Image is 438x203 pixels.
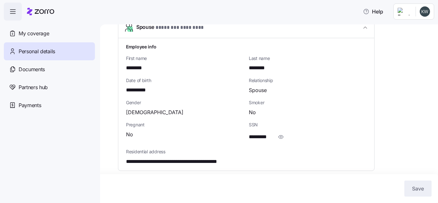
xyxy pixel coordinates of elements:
[126,131,133,139] span: No
[19,83,48,91] span: Partners hub
[126,122,244,128] span: Pregnant
[126,43,366,50] h1: Employee info
[126,55,244,62] span: First name
[126,148,366,155] span: Residential address
[4,60,95,78] a: Documents
[363,8,383,15] span: Help
[4,42,95,60] a: Personal details
[126,77,244,84] span: Date of birth
[136,23,204,32] span: Spouse
[4,78,95,96] a: Partners hub
[19,30,49,38] span: My coverage
[126,99,244,106] span: Gender
[19,101,41,109] span: Payments
[358,5,388,18] button: Help
[412,185,424,192] span: Save
[19,65,45,73] span: Documents
[19,47,55,55] span: Personal details
[420,6,430,17] img: 519fa650b681f2e6fb2c6568a702baf4
[4,24,95,42] a: My coverage
[404,181,432,197] button: Save
[126,108,183,116] span: [DEMOGRAPHIC_DATA]
[4,96,95,114] a: Payments
[249,99,366,106] span: Smoker
[249,55,366,62] span: Last name
[249,108,256,116] span: No
[249,86,267,94] span: Spouse
[249,122,366,128] span: SSN
[398,8,410,15] img: Employer logo
[249,77,366,84] span: Relationship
